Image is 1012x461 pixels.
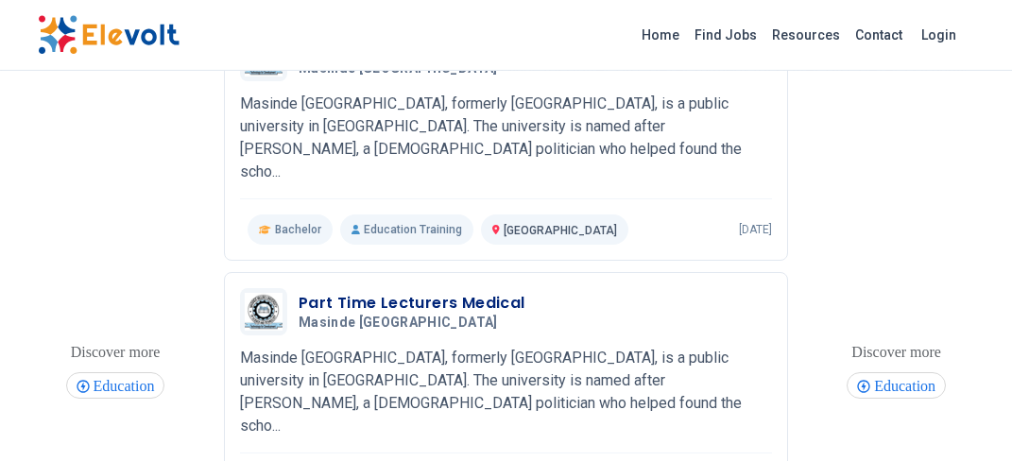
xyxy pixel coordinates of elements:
a: Find Jobs [687,20,764,50]
span: Education [874,378,941,394]
span: Masinde [GEOGRAPHIC_DATA] [299,315,498,332]
p: Education Training [340,214,473,245]
a: Masinde Muliro UniversityPart Time Lecturers Natural SciencesMasinde [GEOGRAPHIC_DATA]Masinde [GE... [240,34,772,245]
p: Masinde [GEOGRAPHIC_DATA], formerly [GEOGRAPHIC_DATA], is a public university in [GEOGRAPHIC_DATA... [240,93,772,183]
a: Resources [764,20,848,50]
div: These are topics related to the article that might interest you [847,339,946,366]
a: Contact [848,20,910,50]
a: Home [634,20,687,50]
span: Education [94,378,161,394]
p: Masinde [GEOGRAPHIC_DATA], formerly [GEOGRAPHIC_DATA], is a public university in [GEOGRAPHIC_DATA... [240,347,772,437]
div: Education [66,372,165,399]
p: [DATE] [739,222,772,237]
div: Education [847,372,946,399]
iframe: Chat Widget [918,370,1012,461]
h3: Part Time Lecturers Medical [299,292,525,315]
span: [GEOGRAPHIC_DATA] [504,224,617,237]
img: Elevolt [38,15,180,55]
img: Masinde Muliro University [245,293,283,331]
div: These are topics related to the article that might interest you [66,339,165,366]
span: Bachelor [275,222,321,237]
a: Login [910,16,968,54]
